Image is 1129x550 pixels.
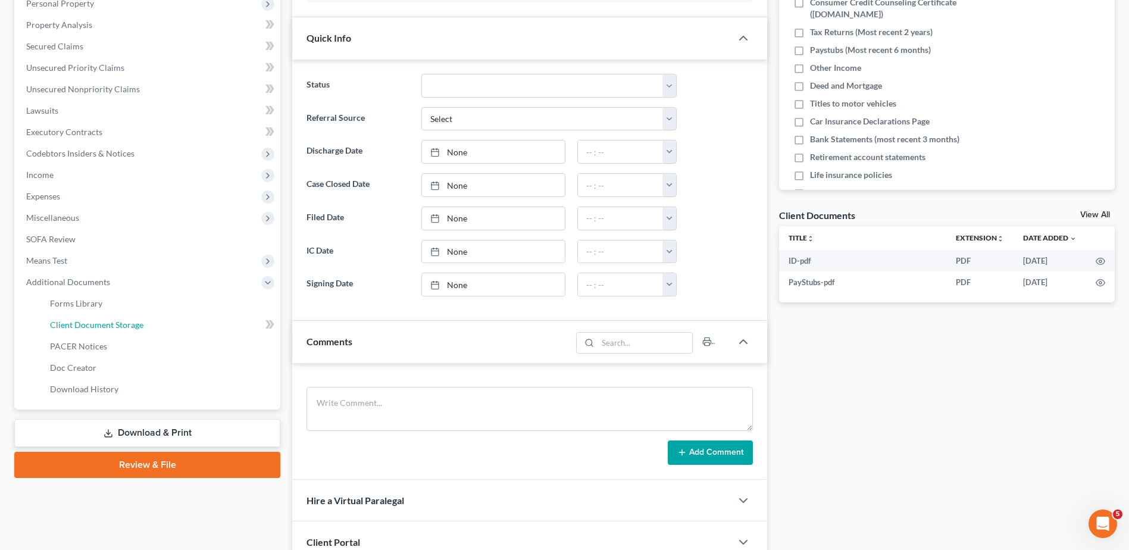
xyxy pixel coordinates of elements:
[301,107,415,131] label: Referral Source
[50,384,118,394] span: Download History
[40,357,280,379] a: Doc Creator
[1089,510,1117,538] iframe: Intercom live chat
[307,336,352,347] span: Comments
[17,36,280,57] a: Secured Claims
[26,234,76,244] span: SOFA Review
[26,41,83,51] span: Secured Claims
[50,362,96,373] span: Doc Creator
[956,233,1004,242] a: Extensionunfold_more
[301,140,415,164] label: Discharge Date
[307,536,360,548] span: Client Portal
[301,240,415,264] label: IC Date
[40,293,280,314] a: Forms Library
[26,127,102,137] span: Executory Contracts
[26,84,140,94] span: Unsecured Nonpriority Claims
[810,187,969,199] span: Separation Agreements or Divorce Decrees
[598,333,692,353] input: Search...
[50,298,102,308] span: Forms Library
[578,207,663,230] input: -- : --
[26,20,92,30] span: Property Analysis
[789,233,814,242] a: Titleunfold_more
[668,440,753,465] button: Add Comment
[422,273,565,296] a: None
[17,14,280,36] a: Property Analysis
[301,74,415,98] label: Status
[50,341,107,351] span: PACER Notices
[40,379,280,400] a: Download History
[26,148,135,158] span: Codebtors Insiders & Notices
[810,44,931,56] span: Paystubs (Most recent 6 months)
[14,419,280,447] a: Download & Print
[997,235,1004,242] i: unfold_more
[810,133,959,145] span: Bank Statements (most recent 3 months)
[1014,250,1086,271] td: [DATE]
[26,170,54,180] span: Income
[17,100,280,121] a: Lawsuits
[810,151,925,163] span: Retirement account statements
[810,115,930,127] span: Car Insurance Declarations Page
[578,140,663,163] input: -- : --
[578,174,663,196] input: -- : --
[26,277,110,287] span: Additional Documents
[1080,211,1110,219] a: View All
[1069,235,1077,242] i: expand_more
[779,209,855,221] div: Client Documents
[40,314,280,336] a: Client Document Storage
[946,250,1014,271] td: PDF
[301,207,415,230] label: Filed Date
[17,57,280,79] a: Unsecured Priority Claims
[422,207,565,230] a: None
[422,174,565,196] a: None
[17,79,280,100] a: Unsecured Nonpriority Claims
[779,250,946,271] td: ID-pdf
[807,235,814,242] i: unfold_more
[779,271,946,293] td: PayStubs-pdf
[301,173,415,197] label: Case Closed Date
[17,121,280,143] a: Executory Contracts
[1014,271,1086,293] td: [DATE]
[307,32,351,43] span: Quick Info
[14,452,280,478] a: Review & File
[1023,233,1077,242] a: Date Added expand_more
[810,98,896,110] span: Titles to motor vehicles
[26,255,67,265] span: Means Test
[1113,510,1122,519] span: 5
[946,271,1014,293] td: PDF
[422,240,565,263] a: None
[301,273,415,296] label: Signing Date
[26,62,124,73] span: Unsecured Priority Claims
[26,212,79,223] span: Miscellaneous
[26,105,58,115] span: Lawsuits
[578,273,663,296] input: -- : --
[40,336,280,357] a: PACER Notices
[17,229,280,250] a: SOFA Review
[810,80,882,92] span: Deed and Mortgage
[50,320,143,330] span: Client Document Storage
[26,191,60,201] span: Expenses
[810,169,892,181] span: Life insurance policies
[307,495,404,506] span: Hire a Virtual Paralegal
[578,240,663,263] input: -- : --
[422,140,565,163] a: None
[810,62,861,74] span: Other Income
[810,26,933,38] span: Tax Returns (Most recent 2 years)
